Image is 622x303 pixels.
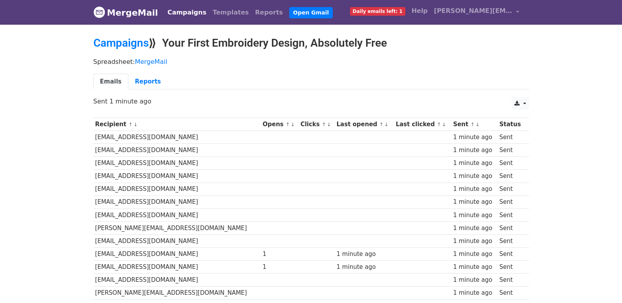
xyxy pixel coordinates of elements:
[453,133,496,142] div: 1 minute ago
[453,276,496,285] div: 1 minute ago
[409,3,431,19] a: Help
[93,157,261,170] td: [EMAIL_ADDRESS][DOMAIN_NAME]
[93,170,261,183] td: [EMAIL_ADDRESS][DOMAIN_NAME]
[128,74,168,90] a: Reports
[93,97,529,105] p: Sent 1 minute ago
[93,58,529,66] p: Spreadsheet:
[286,122,290,127] a: ↑
[498,131,525,144] td: Sent
[327,122,331,127] a: ↓
[93,261,261,274] td: [EMAIL_ADDRESS][DOMAIN_NAME]
[498,274,525,287] td: Sent
[263,263,297,272] div: 1
[498,170,525,183] td: Sent
[93,196,261,209] td: [EMAIL_ADDRESS][DOMAIN_NAME]
[128,122,133,127] a: ↑
[453,159,496,168] div: 1 minute ago
[498,183,525,196] td: Sent
[394,118,451,131] th: Last clicked
[299,118,335,131] th: Clicks
[289,7,333,18] a: Open Gmail
[453,288,496,298] div: 1 minute ago
[442,122,446,127] a: ↓
[453,263,496,272] div: 1 minute ago
[451,118,498,131] th: Sent
[453,172,496,181] div: 1 minute ago
[337,263,392,272] div: 1 minute ago
[135,58,167,65] a: MergeMail
[453,250,496,259] div: 1 minute ago
[93,36,529,50] h2: ⟫ Your First Embroidery Design, Absolutely Free
[347,3,409,19] a: Daily emails left: 1
[453,146,496,155] div: 1 minute ago
[93,74,128,90] a: Emails
[498,287,525,299] td: Sent
[322,122,326,127] a: ↑
[164,5,210,20] a: Campaigns
[93,209,261,221] td: [EMAIL_ADDRESS][DOMAIN_NAME]
[93,144,261,157] td: [EMAIL_ADDRESS][DOMAIN_NAME]
[93,274,261,287] td: [EMAIL_ADDRESS][DOMAIN_NAME]
[93,183,261,196] td: [EMAIL_ADDRESS][DOMAIN_NAME]
[498,261,525,274] td: Sent
[210,5,252,20] a: Templates
[263,250,297,259] div: 1
[498,248,525,261] td: Sent
[384,122,389,127] a: ↓
[498,157,525,170] td: Sent
[471,122,475,127] a: ↑
[93,6,105,18] img: MergeMail logo
[498,118,525,131] th: Status
[93,248,261,261] td: [EMAIL_ADDRESS][DOMAIN_NAME]
[93,131,261,144] td: [EMAIL_ADDRESS][DOMAIN_NAME]
[498,196,525,209] td: Sent
[335,118,394,131] th: Last opened
[453,224,496,233] div: 1 minute ago
[93,221,261,234] td: [PERSON_NAME][EMAIL_ADDRESS][DOMAIN_NAME]
[453,198,496,207] div: 1 minute ago
[434,6,513,16] span: [PERSON_NAME][EMAIL_ADDRESS][DOMAIN_NAME]
[133,122,138,127] a: ↓
[583,265,622,303] iframe: Chat Widget
[431,3,523,22] a: [PERSON_NAME][EMAIL_ADDRESS][DOMAIN_NAME]
[498,221,525,234] td: Sent
[498,234,525,247] td: Sent
[453,237,496,246] div: 1 minute ago
[350,7,405,16] span: Daily emails left: 1
[379,122,384,127] a: ↑
[453,211,496,220] div: 1 minute ago
[93,4,158,21] a: MergeMail
[498,209,525,221] td: Sent
[337,250,392,259] div: 1 minute ago
[93,234,261,247] td: [EMAIL_ADDRESS][DOMAIN_NAME]
[261,118,298,131] th: Opens
[290,122,295,127] a: ↓
[453,185,496,194] div: 1 minute ago
[437,122,441,127] a: ↑
[93,36,149,49] a: Campaigns
[93,118,261,131] th: Recipient
[498,144,525,157] td: Sent
[252,5,286,20] a: Reports
[475,122,480,127] a: ↓
[93,287,261,299] td: [PERSON_NAME][EMAIL_ADDRESS][DOMAIN_NAME]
